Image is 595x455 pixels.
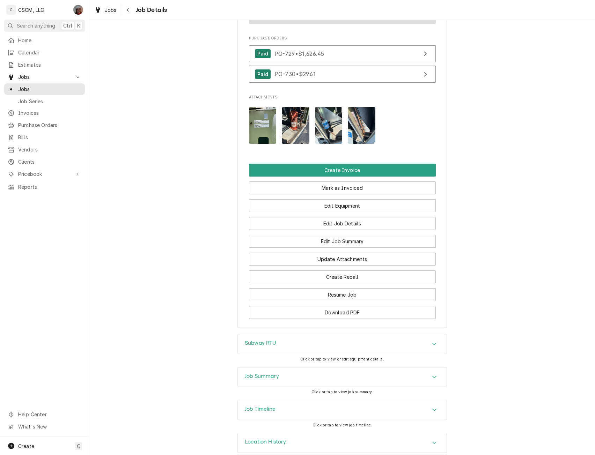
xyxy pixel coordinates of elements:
[17,22,55,29] span: Search anything
[237,400,447,420] div: Job Timeline
[4,47,85,58] a: Calendar
[4,71,85,83] a: Go to Jobs
[282,107,309,144] img: g9QHjWzT86jBt2OnTzsg
[249,212,436,230] div: Button Group Row
[18,121,81,129] span: Purchase Orders
[4,409,85,420] a: Go to Help Center
[249,270,436,283] button: Create Recall
[63,22,72,29] span: Ctrl
[73,5,83,15] div: DV
[238,367,447,387] div: Accordion Header
[4,96,85,107] a: Job Series
[249,181,436,194] button: Mark as Invoiced
[238,400,447,420] button: Accordion Details Expand Trigger
[348,107,375,144] img: 7b1hMbpRbijG31LfVgIE
[249,95,436,149] div: Attachments
[77,442,80,450] span: C
[237,433,447,453] div: Location History
[4,144,85,155] a: Vendors
[238,334,447,354] button: Accordion Details Expand Trigger
[18,73,71,81] span: Jobs
[4,83,85,95] a: Jobs
[315,107,343,144] img: YnWNHsSeuukThuXm2kgD
[4,181,85,193] a: Reports
[77,22,80,29] span: K
[18,109,81,117] span: Invoices
[249,288,436,301] button: Resume Job
[300,357,384,361] span: Click or tap to view or edit equipment details.
[255,49,271,59] div: Paid
[18,146,81,153] span: Vendors
[18,37,81,44] span: Home
[249,102,436,149] span: Attachments
[4,119,85,131] a: Purchase Orders
[4,20,85,32] button: Search anythingCtrlK
[18,61,81,68] span: Estimates
[245,439,286,445] h3: Location History
[238,367,447,387] button: Accordion Details Expand Trigger
[274,50,324,57] span: PO-729 • $1,626.45
[245,406,276,412] h3: Job Timeline
[238,433,447,453] button: Accordion Details Expand Trigger
[249,164,436,177] button: Create Invoice
[238,400,447,420] div: Accordion Header
[73,5,83,15] div: Dena Vecchetti's Avatar
[18,158,81,165] span: Clients
[18,134,81,141] span: Bills
[249,217,436,230] button: Edit Job Details
[249,266,436,283] div: Button Group Row
[18,98,81,105] span: Job Series
[249,301,436,319] div: Button Group Row
[249,306,436,319] button: Download PDF
[249,107,277,144] img: fONT6LnR7q9Pc4j9q2IN
[245,373,279,380] h3: Job Summary
[249,199,436,212] button: Edit Equipment
[238,334,447,354] div: Accordion Header
[4,59,85,70] a: Estimates
[249,36,436,41] span: Purchase Orders
[105,6,117,14] span: Jobs
[18,85,81,93] span: Jobs
[237,367,447,387] div: Job Summary
[249,66,436,83] a: View Purchase Order
[249,230,436,248] div: Button Group Row
[249,36,436,86] div: Purchase Orders
[237,334,447,354] div: Subway RTU
[6,5,16,15] div: C
[18,170,71,178] span: Pricebook
[18,423,81,430] span: What's New
[274,70,316,77] span: PO-730 • $29.61
[249,248,436,266] div: Button Group Row
[123,4,134,15] button: Navigate back
[238,433,447,453] div: Accordion Header
[311,390,373,394] span: Click or tap to view job summary.
[18,6,44,14] div: CSCM, LLC
[4,168,85,180] a: Go to Pricebook
[4,156,85,167] a: Clients
[249,283,436,301] div: Button Group Row
[249,253,436,266] button: Update Attachments
[249,95,436,100] span: Attachments
[134,5,167,15] span: Job Details
[249,194,436,212] div: Button Group Row
[249,164,436,319] div: Button Group
[313,423,372,427] span: Click or tap to view job timeline.
[18,411,81,418] span: Help Center
[91,4,119,16] a: Jobs
[4,107,85,119] a: Invoices
[18,443,34,449] span: Create
[249,177,436,194] div: Button Group Row
[4,421,85,432] a: Go to What's New
[4,35,85,46] a: Home
[4,132,85,143] a: Bills
[249,164,436,177] div: Button Group Row
[18,49,81,56] span: Calendar
[255,69,271,79] div: Paid
[249,45,436,62] a: View Purchase Order
[18,183,81,191] span: Reports
[245,340,276,346] h3: Subway RTU
[249,235,436,248] button: Edit Job Summary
